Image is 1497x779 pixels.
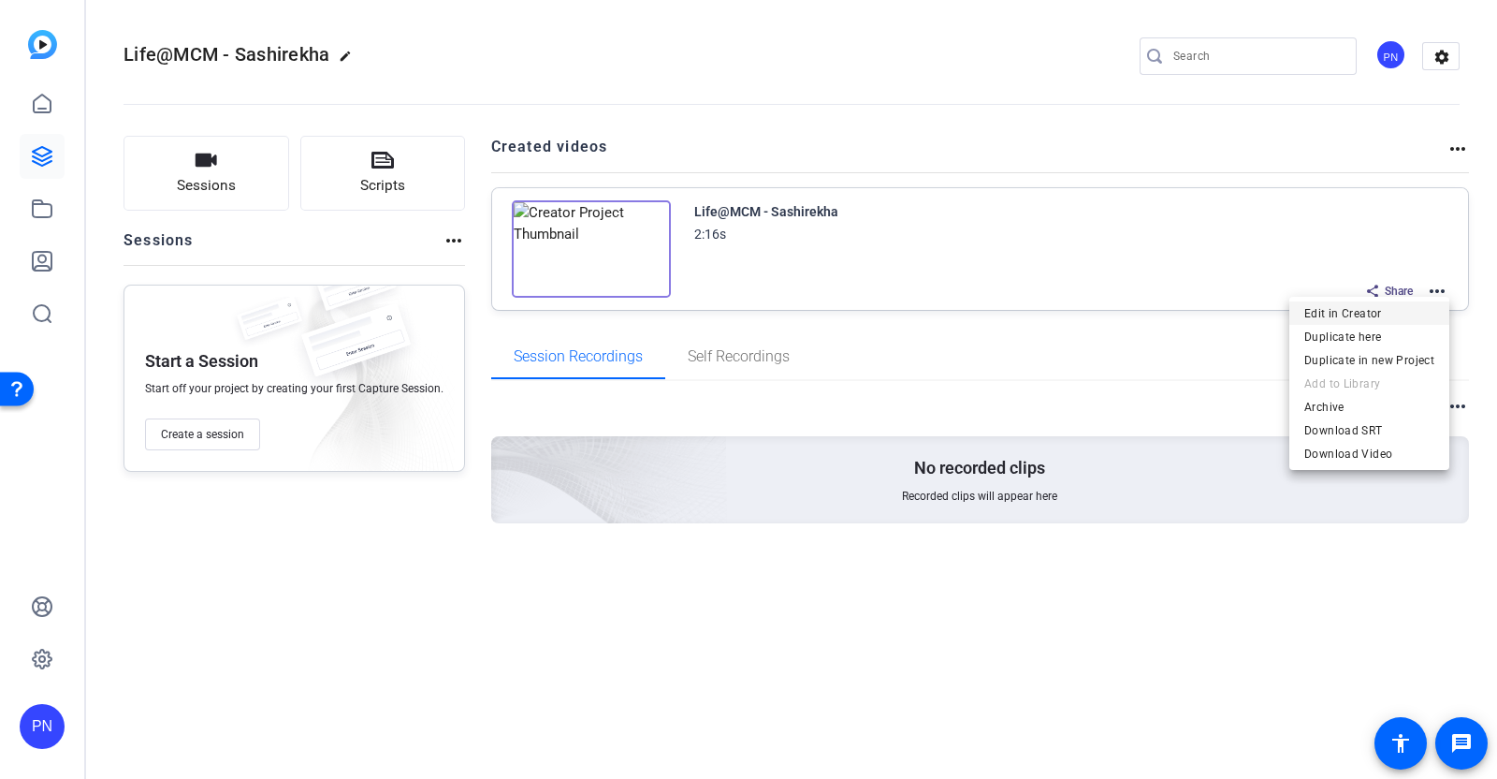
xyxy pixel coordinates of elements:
span: Edit in Creator [1304,301,1434,324]
span: Download SRT [1304,419,1434,441]
span: Archive [1304,395,1434,418]
span: Duplicate in new Project [1304,348,1434,371]
span: Duplicate here [1304,325,1434,347]
span: Download Video [1304,442,1434,464]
